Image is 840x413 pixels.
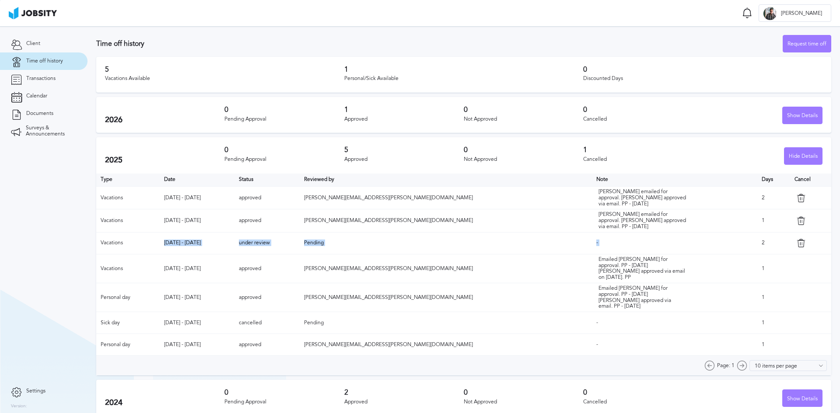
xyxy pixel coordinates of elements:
[234,209,300,232] td: approved
[583,76,822,82] div: Discounted Days
[304,319,324,326] span: Pending
[96,174,160,187] th: Type
[304,265,473,271] span: [PERSON_NAME][EMAIL_ADDRESS][PERSON_NAME][DOMAIN_NAME]
[344,106,464,114] h3: 1
[757,254,791,283] td: 1
[598,212,686,229] div: [PERSON_NAME] emailed for approval. [PERSON_NAME] approved via email. PP - [DATE]
[26,125,77,137] span: Surveys & Announcements
[464,146,583,154] h3: 0
[96,283,160,312] td: Personal day
[784,147,822,165] button: Hide Details
[105,66,344,73] h3: 5
[160,209,234,232] td: [DATE] - [DATE]
[583,399,703,405] div: Cancelled
[26,111,53,117] span: Documents
[777,10,826,17] span: [PERSON_NAME]
[224,389,344,396] h3: 0
[234,312,300,334] td: cancelled
[96,334,160,356] td: Personal day
[9,7,57,19] img: ab4bad089aa723f57921c736e9817d99.png
[26,388,45,394] span: Settings
[464,399,583,405] div: Not Approved
[592,174,757,187] th: Toggle SortBy
[160,312,234,334] td: [DATE] - [DATE]
[105,156,224,165] h2: 2025
[160,254,234,283] td: [DATE] - [DATE]
[96,232,160,254] td: Vacations
[790,174,831,187] th: Cancel
[234,283,300,312] td: approved
[26,76,56,82] span: Transactions
[304,294,473,300] span: [PERSON_NAME][EMAIL_ADDRESS][PERSON_NAME][DOMAIN_NAME]
[105,115,224,125] h2: 2026
[96,312,160,334] td: Sick day
[583,156,703,163] div: Cancelled
[304,217,473,223] span: [PERSON_NAME][EMAIL_ADDRESS][PERSON_NAME][DOMAIN_NAME]
[583,66,822,73] h3: 0
[234,254,300,283] td: approved
[784,148,822,165] div: Hide Details
[783,107,822,125] div: Show Details
[160,232,234,254] td: [DATE] - [DATE]
[11,404,27,409] label: Version:
[598,189,686,207] div: [PERSON_NAME] emailed for approval. [PERSON_NAME] approved via email. PP - [DATE]
[234,187,300,209] td: approved
[224,116,344,122] div: Pending Approval
[783,35,831,52] button: Request time off
[344,156,464,163] div: Approved
[160,174,234,187] th: Toggle SortBy
[96,254,160,283] td: Vacations
[234,174,300,187] th: Toggle SortBy
[96,187,160,209] td: Vacations
[344,146,464,154] h3: 5
[783,390,822,407] div: Show Details
[464,106,583,114] h3: 0
[105,76,344,82] div: Vacations Available
[234,232,300,254] td: under review
[763,7,777,20] div: E
[26,41,40,47] span: Client
[464,389,583,396] h3: 0
[757,232,791,254] td: 2
[583,389,703,396] h3: 0
[757,209,791,232] td: 1
[96,209,160,232] td: Vacations
[224,156,344,163] div: Pending Approval
[759,4,831,22] button: E[PERSON_NAME]
[598,257,686,281] div: Emailed [PERSON_NAME] for approval. PP - [DATE] [PERSON_NAME] approved via email on [DATE]. PP
[344,76,584,82] div: Personal/Sick Available
[583,116,703,122] div: Cancelled
[344,399,464,405] div: Approved
[598,285,686,309] div: Emailed [PERSON_NAME] for approval. PP - [DATE] [PERSON_NAME] approved via email. PP - [DATE]
[304,194,473,201] span: [PERSON_NAME][EMAIL_ADDRESS][PERSON_NAME][DOMAIN_NAME]
[757,187,791,209] td: 2
[596,319,598,326] span: -
[304,341,473,347] span: [PERSON_NAME][EMAIL_ADDRESS][PERSON_NAME][DOMAIN_NAME]
[26,93,47,99] span: Calendar
[344,116,464,122] div: Approved
[160,283,234,312] td: [DATE] - [DATE]
[224,106,344,114] h3: 0
[224,146,344,154] h3: 0
[464,116,583,122] div: Not Approved
[304,239,324,246] span: Pending
[300,174,591,187] th: Toggle SortBy
[596,341,598,347] span: -
[105,398,224,407] h2: 2024
[717,363,735,369] span: Page: 1
[782,107,822,124] button: Show Details
[596,239,598,246] span: -
[464,156,583,163] div: Not Approved
[782,389,822,407] button: Show Details
[757,312,791,334] td: 1
[26,58,63,64] span: Time off history
[224,399,344,405] div: Pending Approval
[757,283,791,312] td: 1
[583,106,703,114] h3: 0
[757,334,791,356] td: 1
[160,187,234,209] td: [DATE] - [DATE]
[160,334,234,356] td: [DATE] - [DATE]
[757,174,791,187] th: Days
[96,40,783,48] h3: Time off history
